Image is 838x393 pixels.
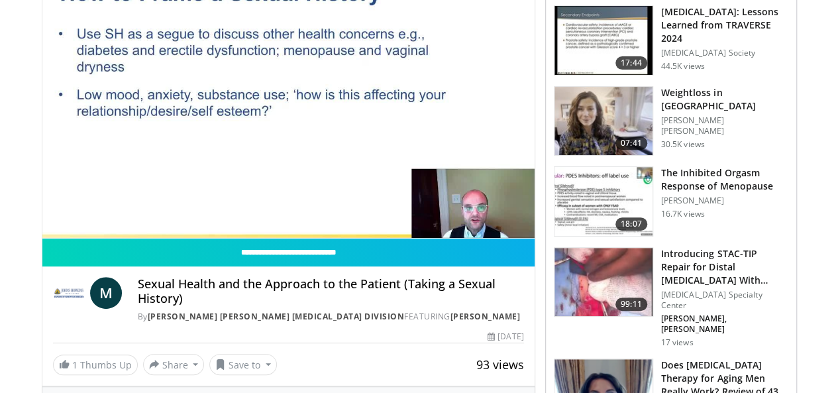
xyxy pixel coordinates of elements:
[661,247,788,287] h3: Introducing STAC-TIP Repair for Distal [MEDICAL_DATA] With Ventral Curv…
[72,359,78,371] span: 1
[661,115,788,137] p: [PERSON_NAME] [PERSON_NAME]
[661,313,788,335] p: [PERSON_NAME], [PERSON_NAME]
[53,355,138,375] a: 1 Thumbs Up
[661,86,788,113] h3: Weightloss in [GEOGRAPHIC_DATA]
[138,277,524,306] h4: Sexual Health and the Approach to the Patient (Taking a Sexual History)
[661,337,694,348] p: 17 views
[488,331,523,343] div: [DATE]
[661,61,705,72] p: 44.5K views
[53,277,85,309] img: Johns Hopkins Infectious Diseases Division
[661,48,788,58] p: [MEDICAL_DATA] Society
[554,87,653,156] img: 9983fed1-7565-45be-8934-aef1103ce6e2.150x105_q85_crop-smart_upscale.jpg
[615,56,647,70] span: 17:44
[138,311,524,323] div: By FEATURING
[661,139,705,150] p: 30.5K views
[554,247,788,348] a: 99:11 Introducing STAC-TIP Repair for Distal [MEDICAL_DATA] With Ventral Curv… [MEDICAL_DATA] Spe...
[554,167,653,236] img: 283c0f17-5e2d-42ba-a87c-168d447cdba4.150x105_q85_crop-smart_upscale.jpg
[143,354,205,375] button: Share
[554,248,653,317] img: 33ef804e-a9af-4b2f-bd6b-ae001cb605b1.150x105_q85_crop-smart_upscale.jpg
[90,277,122,309] a: M
[209,354,277,375] button: Save to
[554,86,788,156] a: 07:41 Weightloss in [GEOGRAPHIC_DATA] [PERSON_NAME] [PERSON_NAME] 30.5K views
[615,217,647,231] span: 18:07
[661,209,705,219] p: 16.7K views
[661,196,788,206] p: [PERSON_NAME]
[450,311,521,322] a: [PERSON_NAME]
[476,357,524,372] span: 93 views
[148,311,405,322] a: [PERSON_NAME] [PERSON_NAME] [MEDICAL_DATA] Division
[615,137,647,150] span: 07:41
[554,6,653,75] img: 1317c62a-2f0d-4360-bee0-b1bff80fed3c.150x105_q85_crop-smart_upscale.jpg
[554,166,788,237] a: 18:07 The Inhibited Orgasm Response of Menopause [PERSON_NAME] 16.7K views
[661,166,788,193] h3: The Inhibited Orgasm Response of Menopause
[661,290,788,311] p: [MEDICAL_DATA] Specialty Center
[661,5,788,45] h3: [MEDICAL_DATA]: Lessons Learned from TRAVERSE 2024
[615,298,647,311] span: 99:11
[554,5,788,76] a: 17:44 [MEDICAL_DATA]: Lessons Learned from TRAVERSE 2024 [MEDICAL_DATA] Society 44.5K views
